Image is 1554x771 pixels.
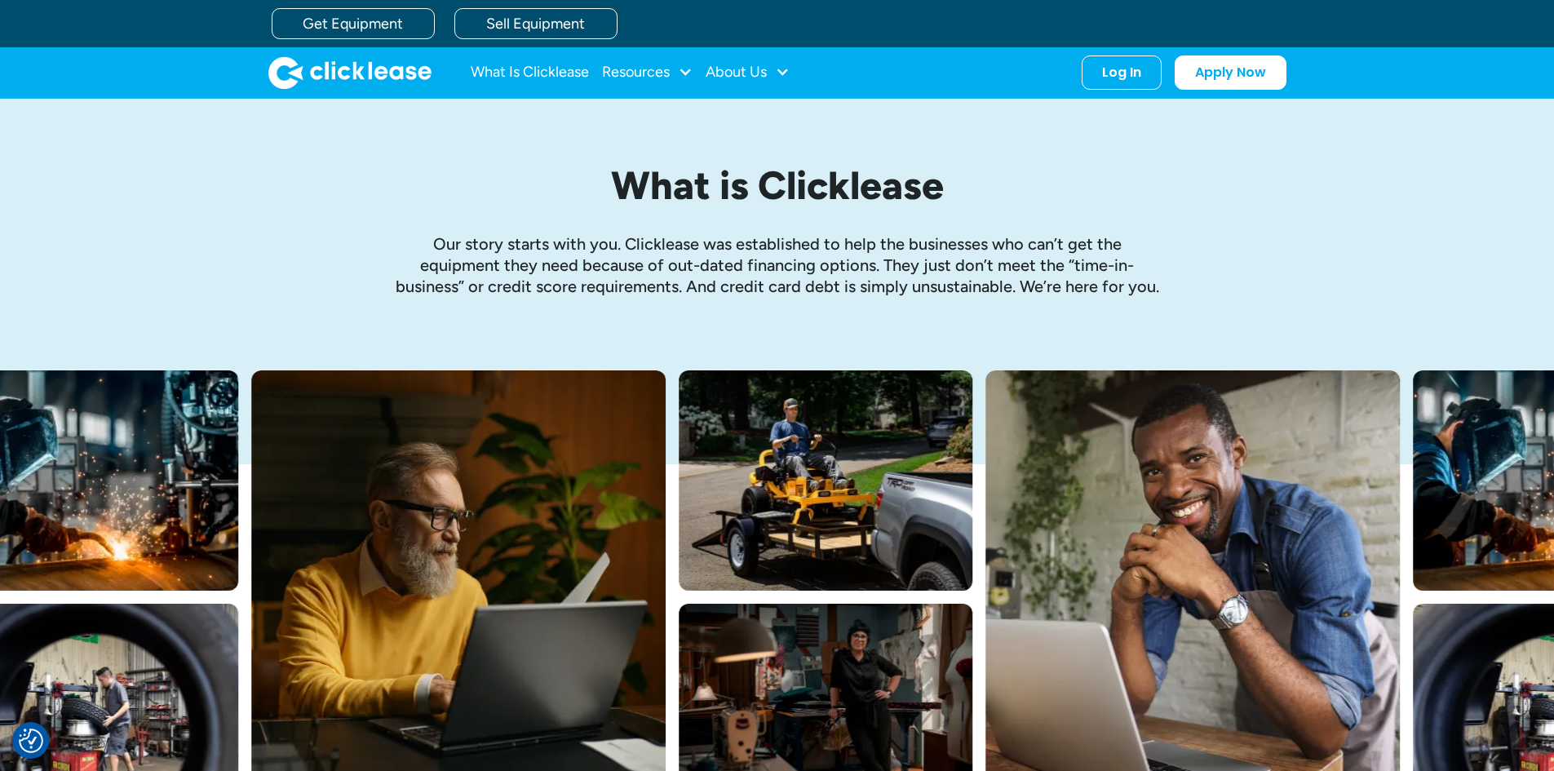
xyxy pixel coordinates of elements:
div: Log In [1102,64,1141,81]
h1: What is Clicklease [394,164,1161,207]
a: What Is Clicklease [471,56,589,89]
img: Clicklease logo [268,56,432,89]
a: home [268,56,432,89]
img: Man with hat and blue shirt driving a yellow lawn mower onto a trailer [679,370,972,591]
p: Our story starts with you. Clicklease was established to help the businesses who can’t get the eq... [394,233,1161,297]
a: Sell Equipment [454,8,618,39]
div: About Us [706,56,790,89]
div: Resources [602,56,693,89]
img: Revisit consent button [19,729,43,753]
button: Consent Preferences [19,729,43,753]
a: Apply Now [1175,55,1286,90]
a: Get Equipment [272,8,435,39]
